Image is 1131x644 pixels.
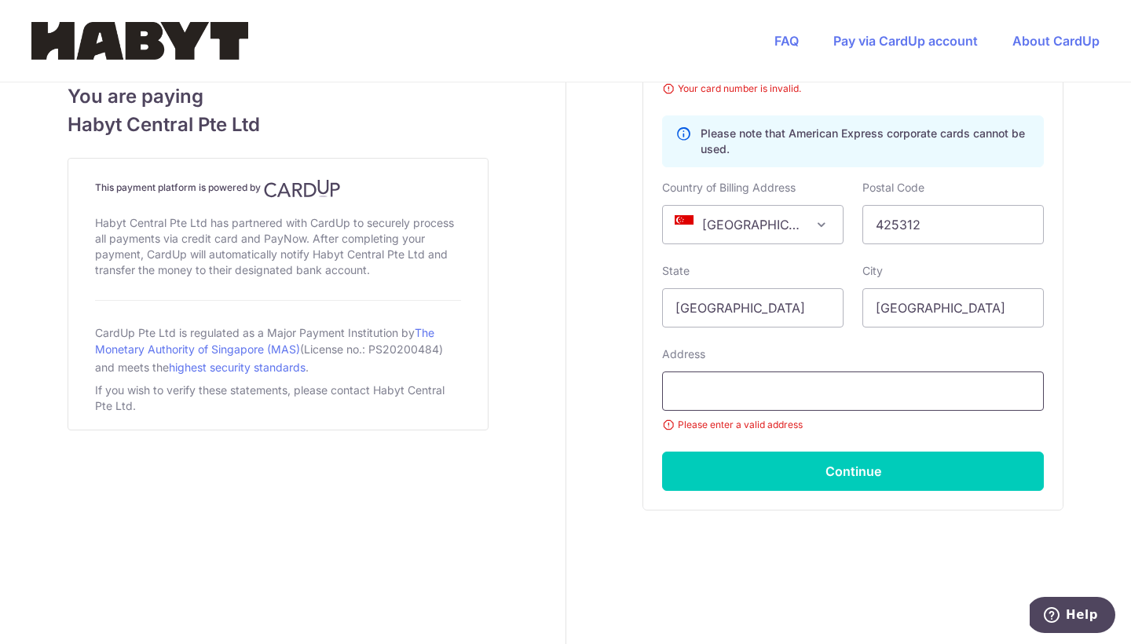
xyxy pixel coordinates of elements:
[1012,33,1100,49] a: About CardUp
[68,111,489,139] span: Habyt Central Pte Ltd
[862,263,883,279] label: City
[95,379,461,417] div: If you wish to verify these statements, please contact Habyt Central Pte Ltd.
[701,126,1030,157] p: Please note that American Express corporate cards cannot be used.
[774,33,799,49] a: FAQ
[662,180,796,196] label: Country of Billing Address
[1030,597,1115,636] iframe: Opens a widget where you can find more information
[662,452,1044,491] button: Continue
[862,180,924,196] label: Postal Code
[662,346,705,362] label: Address
[662,205,844,244] span: Singapore
[663,206,843,243] span: Singapore
[169,360,306,374] a: highest security standards
[862,205,1044,244] input: Example 123456
[662,81,1044,97] small: Your card number is invalid.
[68,82,489,111] span: You are paying
[833,33,978,49] a: Pay via CardUp account
[95,320,461,379] div: CardUp Pte Ltd is regulated as a Major Payment Institution by (License no.: PS20200484) and meets...
[662,263,690,279] label: State
[95,179,461,198] h4: This payment platform is powered by
[264,179,341,198] img: CardUp
[95,212,461,281] div: Habyt Central Pte Ltd has partnered with CardUp to securely process all payments via credit card ...
[662,417,1044,433] small: Please enter a valid address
